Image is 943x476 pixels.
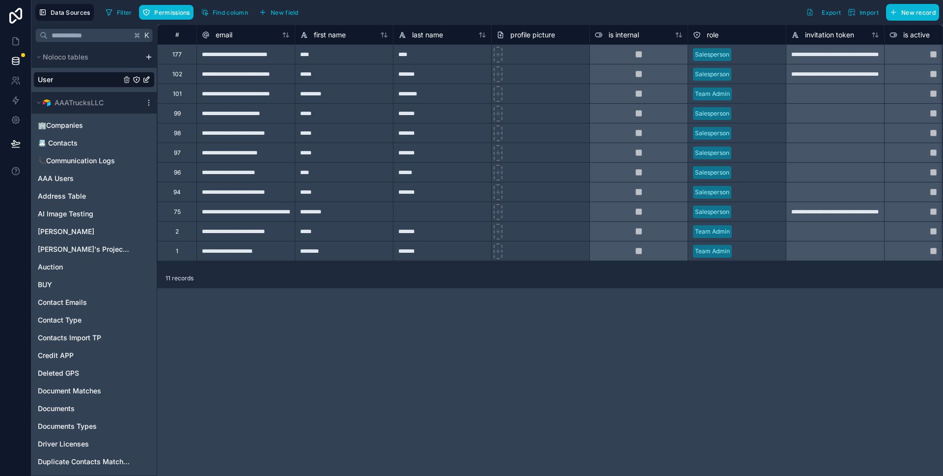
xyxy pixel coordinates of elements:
div: 1 [176,247,178,255]
div: 102 [172,70,182,78]
div: 97 [174,149,181,157]
div: Salesperson [695,188,729,197]
span: Permissions [154,9,190,16]
span: last name [412,30,443,40]
span: Filter [117,9,132,16]
span: 11 records [166,274,194,282]
div: 99 [174,110,181,118]
a: New record [882,4,939,21]
button: New field [255,5,302,20]
button: Find column [197,5,251,20]
button: New record [886,4,939,21]
div: Team Admin [695,247,730,256]
div: 96 [174,169,181,177]
span: role [707,30,719,40]
div: Salesperson [695,149,729,157]
span: email [216,30,232,40]
span: New record [901,9,936,16]
div: 177 [172,51,182,59]
span: Find column [213,9,248,16]
div: Salesperson [695,50,729,59]
span: Export [822,9,841,16]
span: K [143,32,150,39]
div: Team Admin [695,89,730,98]
div: 2 [175,228,179,236]
div: Salesperson [695,208,729,216]
button: Filter [102,5,136,20]
div: Salesperson [695,129,729,138]
div: 75 [174,208,181,216]
div: Team Admin [695,227,730,236]
span: invitation token [805,30,854,40]
button: Export [803,4,844,21]
div: Salesperson [695,70,729,79]
span: profile picture [510,30,555,40]
div: 94 [173,188,181,196]
span: is internal [609,30,639,40]
div: 101 [173,90,182,98]
span: first name [314,30,346,40]
div: # [165,31,189,38]
button: Import [844,4,882,21]
button: Permissions [139,5,193,20]
span: is active [903,30,930,40]
div: Salesperson [695,168,729,177]
span: Import [860,9,879,16]
span: Data Sources [51,9,90,16]
a: Permissions [139,5,197,20]
div: Salesperson [695,109,729,118]
div: 98 [174,129,181,137]
span: New field [271,9,299,16]
button: Data Sources [35,4,94,21]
